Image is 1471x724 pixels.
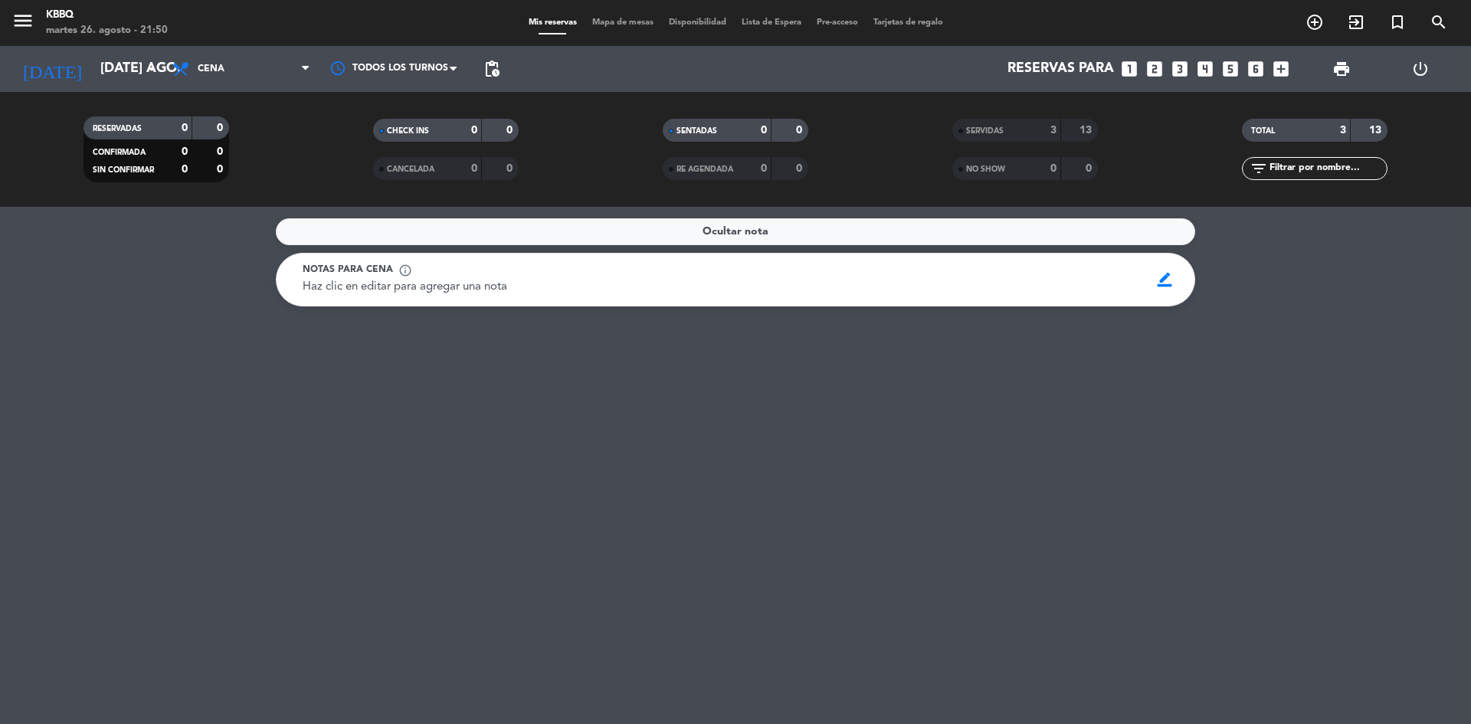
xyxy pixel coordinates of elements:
[809,18,866,27] span: Pre-acceso
[1306,13,1324,31] i: add_circle_outline
[1119,59,1139,79] i: looks_one
[796,163,805,174] strong: 0
[1086,163,1095,174] strong: 0
[734,18,809,27] span: Lista de Espera
[506,163,516,174] strong: 0
[1369,125,1384,136] strong: 13
[46,8,168,23] div: KBBQ
[46,23,168,38] div: martes 26. agosto - 21:50
[1195,59,1215,79] i: looks_4
[1220,59,1240,79] i: looks_5
[1430,13,1448,31] i: search
[93,125,142,133] span: RESERVADAS
[761,163,767,174] strong: 0
[1411,60,1430,78] i: power_settings_new
[1388,13,1407,31] i: turned_in_not
[1347,13,1365,31] i: exit_to_app
[93,149,146,156] span: CONFIRMADA
[1145,59,1165,79] i: looks_two
[11,52,93,86] i: [DATE]
[703,223,768,241] span: Ocultar nota
[143,60,161,78] i: arrow_drop_down
[93,166,154,174] span: SIN CONFIRMAR
[217,146,226,157] strong: 0
[966,127,1004,135] span: SERVIDAS
[303,281,507,293] span: Haz clic en editar para agregar una nota
[1251,127,1275,135] span: TOTAL
[1332,60,1351,78] span: print
[483,60,501,78] span: pending_actions
[398,264,412,277] span: info_outline
[1271,59,1291,79] i: add_box
[1268,160,1387,177] input: Filtrar por nombre...
[182,164,188,175] strong: 0
[761,125,767,136] strong: 0
[387,165,434,173] span: CANCELADA
[11,9,34,32] i: menu
[182,146,188,157] strong: 0
[471,125,477,136] strong: 0
[1170,59,1190,79] i: looks_3
[866,18,951,27] span: Tarjetas de regalo
[1381,46,1460,92] div: LOG OUT
[585,18,661,27] span: Mapa de mesas
[303,263,393,278] span: Notas para cena
[521,18,585,27] span: Mis reservas
[677,127,717,135] span: SENTADAS
[1246,59,1266,79] i: looks_6
[217,123,226,133] strong: 0
[1007,61,1114,77] span: Reservas para
[471,163,477,174] strong: 0
[1340,125,1346,136] strong: 3
[796,125,805,136] strong: 0
[1050,125,1057,136] strong: 3
[1050,163,1057,174] strong: 0
[1079,125,1095,136] strong: 13
[182,123,188,133] strong: 0
[387,127,429,135] span: CHECK INS
[217,164,226,175] strong: 0
[966,165,1005,173] span: NO SHOW
[506,125,516,136] strong: 0
[677,165,733,173] span: RE AGENDADA
[1250,159,1268,178] i: filter_list
[198,64,224,74] span: Cena
[1150,265,1180,294] span: border_color
[661,18,734,27] span: Disponibilidad
[11,9,34,38] button: menu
